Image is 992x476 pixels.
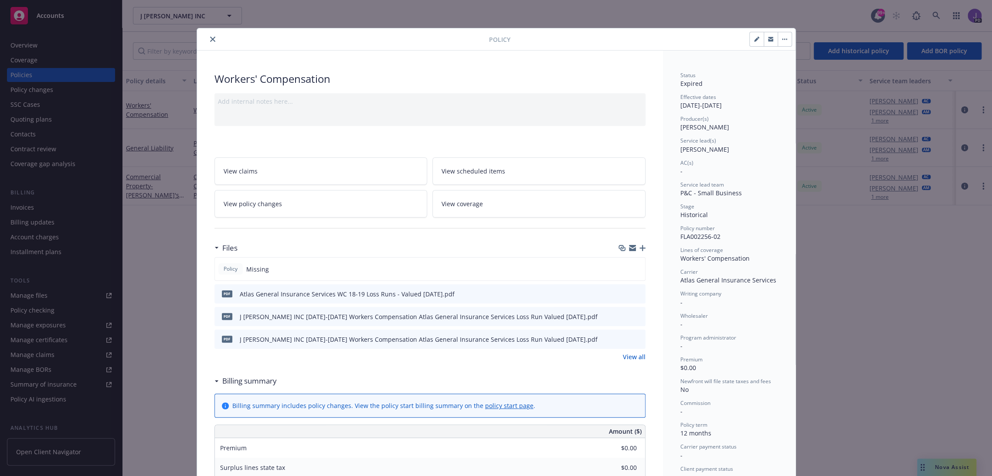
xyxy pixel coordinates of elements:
[240,289,455,299] div: Atlas General Insurance Services WC 18-19 Loss Runs - Valued [DATE].pdf
[207,34,218,44] button: close
[680,123,729,131] span: [PERSON_NAME]
[680,429,711,437] span: 12 months
[222,242,238,254] h3: Files
[620,335,627,344] button: download file
[680,137,716,144] span: Service lead(s)
[214,242,238,254] div: Files
[680,268,698,275] span: Carrier
[214,157,428,185] a: View claims
[224,199,282,208] span: View policy changes
[214,375,277,387] div: Billing summary
[680,421,707,428] span: Policy term
[485,401,533,410] a: policy start page
[680,159,693,167] span: AC(s)
[585,442,642,455] input: 0.00
[222,265,239,273] span: Policy
[680,276,776,284] span: Atlas General Insurance Services
[240,335,598,344] div: J [PERSON_NAME] INC [DATE]-[DATE] Workers Compensation Atlas General Insurance Services Loss Run ...
[246,265,269,274] span: Missing
[680,290,721,297] span: Writing company
[222,313,232,320] span: pdf
[680,443,737,450] span: Carrier payment status
[224,167,258,176] span: View claims
[232,401,535,410] div: Billing summary includes policy changes. View the policy start billing summary on the .
[680,320,683,328] span: -
[680,232,720,241] span: FLA002256-02
[442,167,505,176] span: View scheduled items
[680,465,733,473] span: Client payment status
[680,145,729,153] span: [PERSON_NAME]
[680,364,696,372] span: $0.00
[620,312,627,321] button: download file
[620,289,627,299] button: download file
[222,290,232,297] span: pdf
[680,79,703,88] span: Expired
[680,181,724,188] span: Service lead team
[214,190,428,218] a: View policy changes
[489,35,510,44] span: Policy
[680,115,709,122] span: Producer(s)
[680,399,710,407] span: Commission
[218,97,642,106] div: Add internal notes here...
[623,352,645,361] a: View all
[222,336,232,342] span: pdf
[240,312,598,321] div: J [PERSON_NAME] INC [DATE]-[DATE] Workers Compensation Atlas General Insurance Services Loss Run ...
[442,199,483,208] span: View coverage
[680,224,715,232] span: Policy number
[680,246,723,254] span: Lines of coverage
[680,356,703,363] span: Premium
[680,71,696,79] span: Status
[680,385,689,394] span: No
[680,254,778,263] div: Workers' Compensation
[680,451,683,459] span: -
[220,463,285,472] span: Surplus lines state tax
[680,93,778,110] div: [DATE] - [DATE]
[680,203,694,210] span: Stage
[432,157,645,185] a: View scheduled items
[220,444,247,452] span: Premium
[680,334,736,341] span: Program administrator
[214,71,645,86] div: Workers' Compensation
[680,298,683,306] span: -
[680,377,771,385] span: Newfront will file state taxes and fees
[680,407,683,415] span: -
[432,190,645,218] a: View coverage
[222,375,277,387] h3: Billing summary
[680,211,708,219] span: Historical
[634,289,642,299] button: preview file
[680,342,683,350] span: -
[680,93,716,101] span: Effective dates
[634,335,642,344] button: preview file
[680,189,742,197] span: P&C - Small Business
[634,312,642,321] button: preview file
[609,427,642,436] span: Amount ($)
[680,167,683,175] span: -
[680,312,708,320] span: Wholesaler
[585,461,642,474] input: 0.00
